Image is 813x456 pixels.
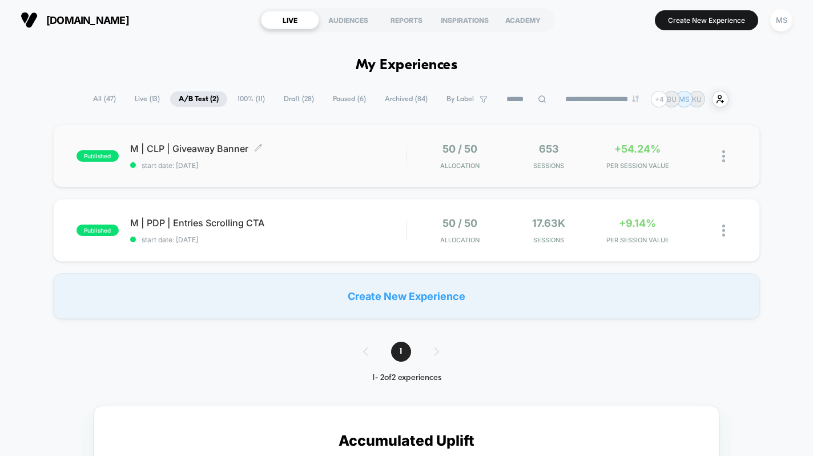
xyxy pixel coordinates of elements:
[77,225,119,236] span: published
[442,217,477,229] span: 50 / 50
[229,91,273,107] span: 100% ( 11 )
[596,162,679,170] span: PER SESSION VALUE
[614,143,661,155] span: +54.24%
[655,10,758,30] button: Create New Experience
[632,95,639,102] img: end
[352,373,462,383] div: 1 - 2 of 2 experiences
[261,11,319,29] div: LIVE
[507,236,590,244] span: Sessions
[651,91,667,107] div: + 4
[767,9,796,32] button: MS
[130,161,406,170] span: start date: [DATE]
[539,143,559,155] span: 653
[275,91,323,107] span: Draft ( 28 )
[442,143,477,155] span: 50 / 50
[770,9,792,31] div: MS
[679,95,690,103] p: MS
[130,217,406,229] span: M | PDP | Entries Scrolling CTA
[356,57,458,74] h1: My Experiences
[494,11,552,29] div: ACADEMY
[126,91,168,107] span: Live ( 13 )
[446,95,474,103] span: By Label
[722,225,725,237] img: close
[130,143,406,154] span: M | CLP | Giveaway Banner
[619,217,656,229] span: +9.14%
[596,236,679,244] span: PER SESSION VALUE
[440,236,480,244] span: Allocation
[77,150,119,162] span: published
[377,11,436,29] div: REPORTS
[170,91,227,107] span: A/B Test ( 2 )
[130,235,406,244] span: start date: [DATE]
[84,91,124,107] span: All ( 47 )
[339,432,474,449] p: Accumulated Uplift
[532,217,565,229] span: 17.63k
[324,91,375,107] span: Paused ( 6 )
[46,14,129,26] span: [DOMAIN_NAME]
[667,95,677,103] p: BU
[391,342,411,362] span: 1
[319,11,377,29] div: AUDIENCES
[692,95,702,103] p: KU
[21,11,38,29] img: Visually logo
[376,91,436,107] span: Archived ( 84 )
[440,162,480,170] span: Allocation
[17,11,132,29] button: [DOMAIN_NAME]
[722,150,725,162] img: close
[53,273,760,319] div: Create New Experience
[436,11,494,29] div: INSPIRATIONS
[507,162,590,170] span: Sessions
